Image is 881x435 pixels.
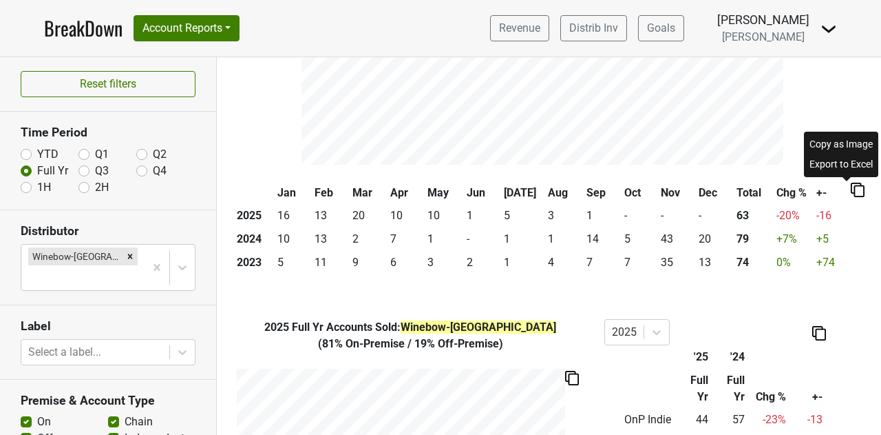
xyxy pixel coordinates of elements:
[463,181,501,205] th: Jun
[311,181,349,205] th: Feb
[789,369,826,409] th: +-
[95,146,109,163] label: Q1
[21,319,195,334] h3: Label
[311,205,349,228] td: 13
[733,205,774,228] th: 63
[21,224,195,239] h3: Distributor
[501,227,545,251] td: 1
[748,409,789,432] td: -23 %
[264,321,292,334] span: 2025
[560,15,627,41] a: Distrib Inv
[501,181,545,205] th: [DATE]
[712,369,749,409] th: Full Yr
[813,251,851,274] td: +74
[387,181,424,205] th: Apr
[695,205,733,228] td: -
[712,345,749,369] th: '24
[387,251,424,274] td: 6
[425,227,463,251] td: 1
[657,227,695,251] td: 43
[425,205,463,228] td: 10
[604,409,675,432] td: OnP Indie
[134,15,240,41] button: Account Reports
[722,30,805,43] span: [PERSON_NAME]
[621,205,657,228] td: -
[233,227,274,251] th: 2024
[233,251,274,274] th: 2023
[544,227,583,251] td: 1
[695,181,733,205] th: Dec
[349,251,388,274] td: 9
[311,227,349,251] td: 13
[544,181,583,205] th: Aug
[773,227,813,251] td: +7 %
[675,409,712,432] td: 44
[311,251,349,274] td: 11
[675,369,712,409] th: Full Yr
[773,251,813,274] td: 0 %
[621,227,657,251] td: 5
[153,163,167,179] label: Q4
[807,134,875,154] div: Copy as Image
[820,21,837,37] img: Dropdown Menu
[638,15,684,41] a: Goals
[501,251,545,274] td: 1
[28,247,123,265] div: Winebow-[GEOGRAPHIC_DATA]
[463,251,501,274] td: 2
[813,205,851,228] td: -16
[773,205,813,228] td: -20 %
[425,251,463,274] td: 3
[425,181,463,205] th: May
[813,227,851,251] td: +5
[773,181,813,205] th: Chg %
[712,409,749,432] td: 57
[349,205,388,228] td: 20
[621,181,657,205] th: Oct
[733,227,774,251] th: 79
[717,11,809,29] div: [PERSON_NAME]
[349,227,388,251] td: 2
[695,251,733,274] td: 13
[21,71,195,97] button: Reset filters
[349,181,388,205] th: Mar
[583,205,621,228] td: 1
[233,205,274,228] th: 2025
[789,409,826,432] td: -13
[274,251,312,274] td: 5
[733,181,774,205] th: Total
[851,183,864,197] img: Copy to clipboard
[95,163,109,179] label: Q3
[565,371,579,385] img: Copy to clipboard
[274,181,312,205] th: Jan
[657,181,695,205] th: Nov
[675,345,712,369] th: '25
[748,369,789,409] th: Chg %
[387,205,424,228] td: 10
[657,205,695,228] td: -
[37,163,68,179] label: Full Yr
[37,414,51,430] label: On
[401,321,556,334] span: Winebow-[GEOGRAPHIC_DATA]
[463,227,501,251] td: -
[695,227,733,251] td: 20
[44,14,123,43] a: BreakDown
[274,205,312,228] td: 16
[37,146,59,163] label: YTD
[501,205,545,228] td: 5
[813,181,851,205] th: +-
[583,227,621,251] td: 14
[490,15,549,41] a: Revenue
[583,251,621,274] td: 7
[227,336,594,352] div: ( 81% On-Premise / 19% Off-Premise )
[95,179,109,196] label: 2H
[812,326,826,341] img: Copy to clipboard
[621,251,657,274] td: 7
[733,251,774,274] th: 74
[544,205,583,228] td: 3
[123,247,138,265] div: Remove Winebow-FL
[125,414,153,430] label: Chain
[544,251,583,274] td: 4
[657,251,695,274] td: 35
[807,154,875,174] div: Export to Excel
[21,394,195,408] h3: Premise & Account Type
